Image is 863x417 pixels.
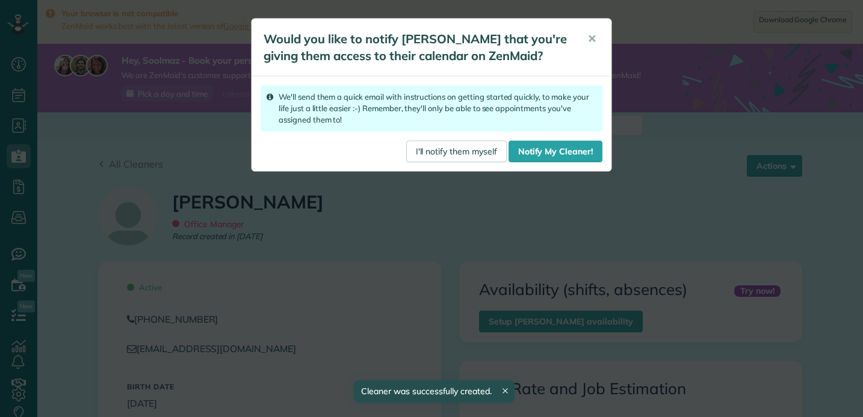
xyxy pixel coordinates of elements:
[264,31,571,64] h5: Would you like to notify [PERSON_NAME] that you're giving them access to their calendar on ZenMaid?
[261,85,602,132] div: We'll send them a quick email with instructions on getting started quickly, to make your life jus...
[509,141,602,162] a: Notify My Cleaner!
[406,141,507,162] a: I'll notify them myself
[354,380,515,403] div: Cleaner was successfully created.
[587,32,596,46] span: ✕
